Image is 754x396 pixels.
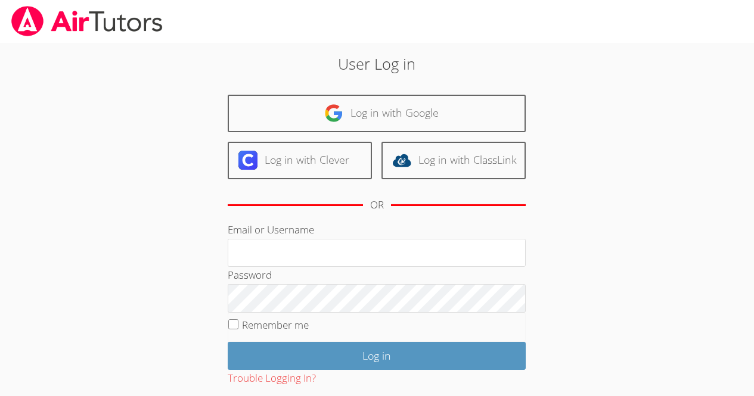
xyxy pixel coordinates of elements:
img: classlink-logo-d6bb404cc1216ec64c9a2012d9dc4662098be43eaf13dc465df04b49fa7ab582.svg [392,151,411,170]
a: Log in with Google [228,95,526,132]
img: google-logo-50288ca7cdecda66e5e0955fdab243c47b7ad437acaf1139b6f446037453330a.svg [324,104,343,123]
a: Log in with ClassLink [381,142,526,179]
img: airtutors_banner-c4298cdbf04f3fff15de1276eac7730deb9818008684d7c2e4769d2f7ddbe033.png [10,6,164,36]
img: clever-logo-6eab21bc6e7a338710f1a6ff85c0baf02591cd810cc4098c63d3a4b26e2feb20.svg [238,151,257,170]
a: Log in with Clever [228,142,372,179]
input: Log in [228,342,526,370]
h2: User Log in [173,52,581,75]
label: Password [228,268,272,282]
button: Trouble Logging In? [228,370,316,387]
label: Remember me [242,318,309,332]
label: Email or Username [228,223,314,236]
div: OR [370,197,384,214]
